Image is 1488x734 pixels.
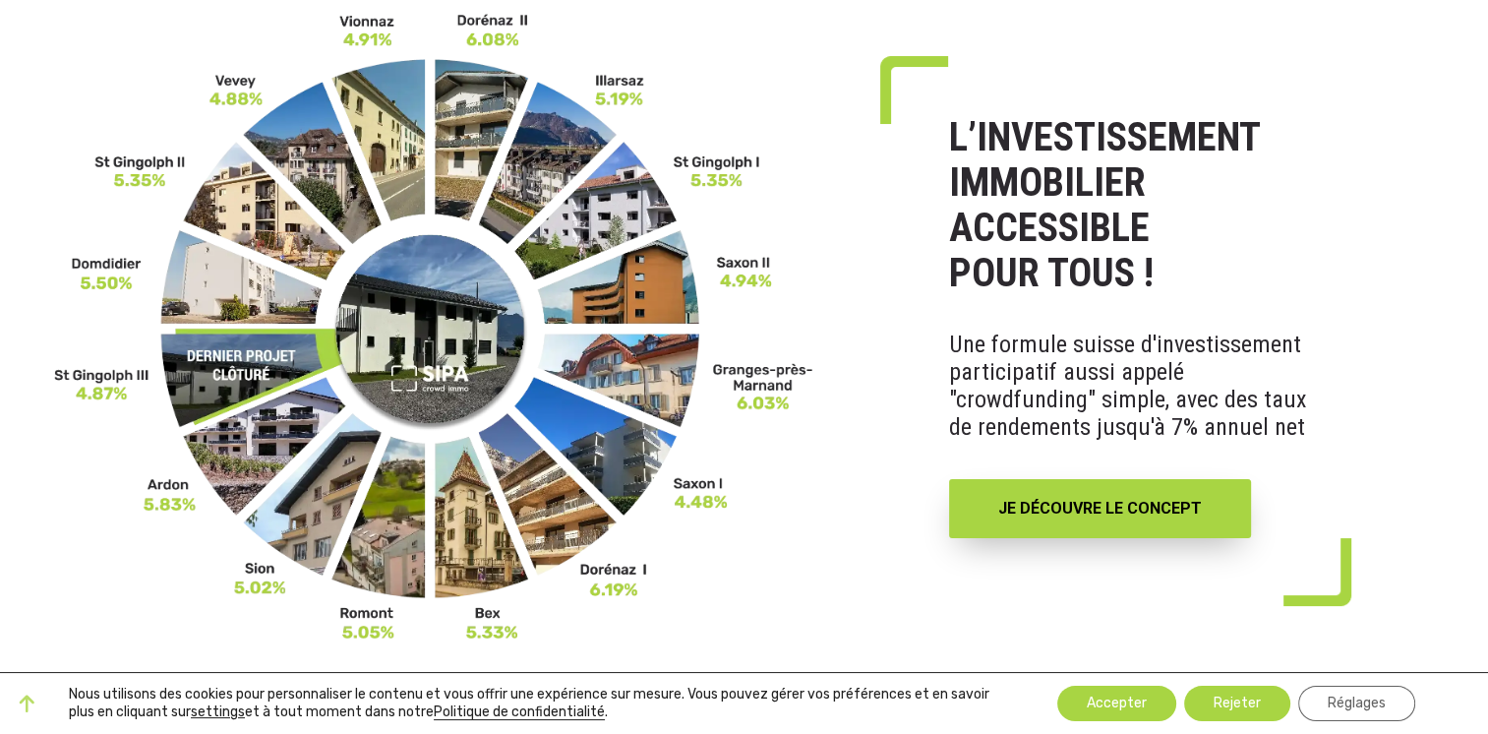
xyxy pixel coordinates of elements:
[1135,436,1488,734] div: Widget de chat
[949,316,1308,456] p: Une formule suisse d'investissement participatif aussi appelé "crowdfunding" simple, avec des tau...
[191,703,245,721] button: settings
[69,686,1009,721] p: Nous utilisons des cookies pour personnaliser le contenu et vous offrir une expérience sur mesure...
[949,479,1251,538] a: JE DÉCOUVRE LE CONCEPT
[434,703,605,720] a: Politique de confidentialité
[949,115,1308,296] h1: L’INVESTISSEMENT IMMOBILIER ACCESSIBLE POUR TOUS !
[1135,436,1488,734] iframe: Chat Widget
[1057,686,1176,721] button: Accepter
[54,12,814,642] img: FR-_3__11zon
